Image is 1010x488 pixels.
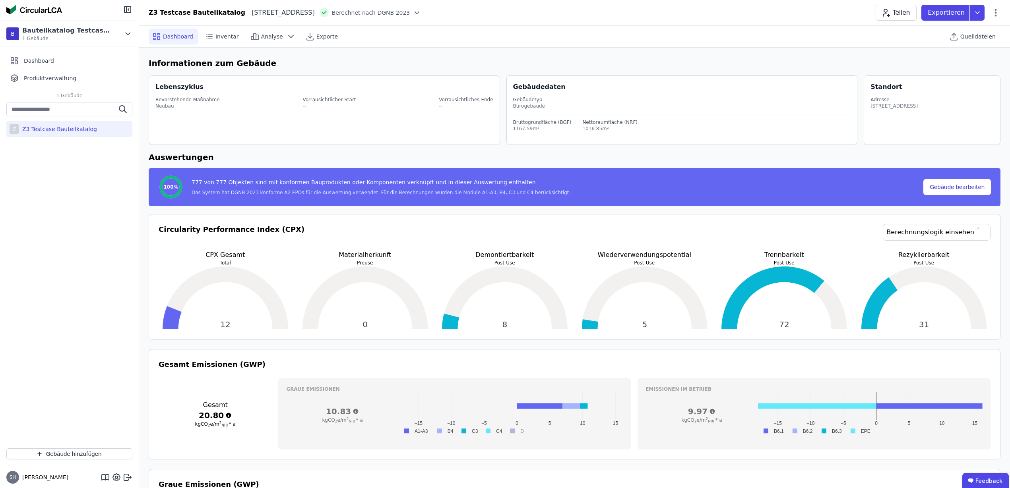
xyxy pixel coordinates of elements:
p: Rezyklierbarkeit [857,250,991,260]
div: Z [10,124,19,134]
button: Gebäude bearbeiten [923,179,991,195]
div: Gebäudedaten [513,82,857,92]
sub: 2 [694,419,697,423]
p: Trennbarkeit [717,250,851,260]
span: 1 Gebäude [48,93,91,99]
h3: 9.97 [646,406,758,417]
div: Z3 Testcase Bauteilkatalog [149,8,245,17]
p: Materialherkunft [299,250,432,260]
span: Analyse [261,33,283,41]
span: Berechnet nach DGNB 2023 [332,9,410,17]
p: Wiederverwendungspotential [578,250,711,260]
h3: Gesamt Emissionen (GWP) [159,359,991,370]
p: Preuse [299,260,432,266]
div: Standort [870,82,902,92]
div: Bauteilkatalog Testcase Z3 [22,26,114,35]
span: Inventar [215,33,239,41]
span: kgCO e/m * a [681,417,722,423]
span: [PERSON_NAME] [19,473,68,481]
sub: 2 [208,423,210,427]
p: CPX Gesamt [159,250,292,260]
h3: Circularity Performance Index (CPX) [159,224,304,250]
sup: 2 [347,417,349,421]
sub: 2 [335,419,337,423]
div: 1167.59m² [513,125,572,132]
span: Produktverwaltung [24,74,76,82]
p: Post-Use [857,260,991,266]
p: Total [159,260,292,266]
div: [STREET_ADDRESS] [245,8,315,17]
span: Exporte [316,33,338,41]
div: 1016.85m² [582,125,638,132]
sub: NRF [349,419,356,423]
div: Lebenszyklus [155,82,204,92]
div: Das System hat DGNB 2023 konforme A2 EPDs für die Auswertung verwendet. Für die Berechnungen wurd... [192,189,570,196]
div: Vorrausichtliches Ende [439,96,493,103]
span: 1 Gebäude [22,35,114,42]
h6: Informationen zum Gebäude [149,57,1000,69]
h3: 20.80 [159,410,272,421]
p: Exportieren [928,8,966,17]
h3: Gesamt [159,400,272,410]
sup: 2 [219,421,222,425]
span: Quelldateien [960,33,996,41]
h3: 10.83 [286,406,399,417]
div: Bruttogrundfläche (BGF) [513,119,572,125]
a: Berechnungslogik einsehen [883,224,991,241]
sup: 2 [706,417,708,421]
span: SH [10,475,16,480]
span: Dashboard [24,57,54,65]
div: [STREET_ADDRESS] [870,103,918,109]
div: Neubau [155,103,220,109]
button: Teilen [876,5,917,21]
button: Gebäude hinzufügen [6,448,132,459]
div: Gebäudetyp [513,96,851,103]
p: Post-Use [578,260,711,266]
h3: Graue Emissionen [286,386,623,392]
p: Post-Use [717,260,851,266]
div: Adresse [870,96,918,103]
span: 100% [163,184,178,190]
p: Post-Use [438,260,572,266]
div: Nettoraumfläche (NRF) [582,119,638,125]
h6: Auswertungen [149,151,1000,163]
span: kgCO e/m * a [322,417,363,423]
span: kgCO e/m * a [195,421,235,427]
sub: NRF [221,423,229,427]
div: 777 von 777 Objekten sind mit konformen Bauprodukten oder Komponenten verknüpft und in dieser Aus... [192,178,570,189]
p: Demontiertbarkeit [438,250,572,260]
div: Vorrausichtlicher Start [302,96,356,103]
sub: NRF [708,419,715,423]
span: Dashboard [163,33,193,41]
div: Z3 Testcase Bauteilkatalog [19,125,97,133]
div: Bevorstehende Maßnahme [155,96,220,103]
div: -- [302,103,356,109]
div: -- [439,103,493,109]
div: Bürogebäude [513,103,851,109]
div: B [6,27,19,40]
h3: Emissionen im betrieb [646,386,983,392]
img: Concular [6,5,62,14]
